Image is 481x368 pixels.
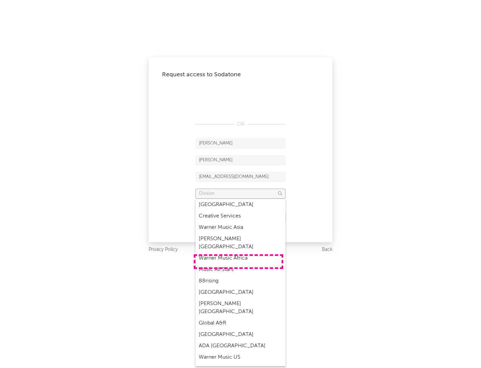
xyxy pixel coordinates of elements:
[195,172,286,182] input: Email
[195,329,286,340] div: [GEOGRAPHIC_DATA]
[195,189,286,199] input: Division
[195,340,286,352] div: ADA [GEOGRAPHIC_DATA]
[195,233,286,253] div: [PERSON_NAME] [GEOGRAPHIC_DATA]
[195,210,286,222] div: Creative Services
[195,298,286,317] div: [PERSON_NAME] [GEOGRAPHIC_DATA]
[195,352,286,363] div: Warner Music US
[195,253,286,264] div: Warner Music Africa
[195,222,286,233] div: Warner Music Asia
[149,246,178,254] a: Privacy Policy
[195,287,286,298] div: [GEOGRAPHIC_DATA]
[195,199,286,210] div: [GEOGRAPHIC_DATA]
[195,139,286,149] input: First Name
[195,264,286,275] div: Music All Stars
[195,317,286,329] div: Global A&R
[195,275,286,287] div: 88rising
[162,71,319,79] div: Request access to Sodatone
[195,120,286,128] div: OR
[195,155,286,165] input: Last Name
[322,246,332,254] a: Back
